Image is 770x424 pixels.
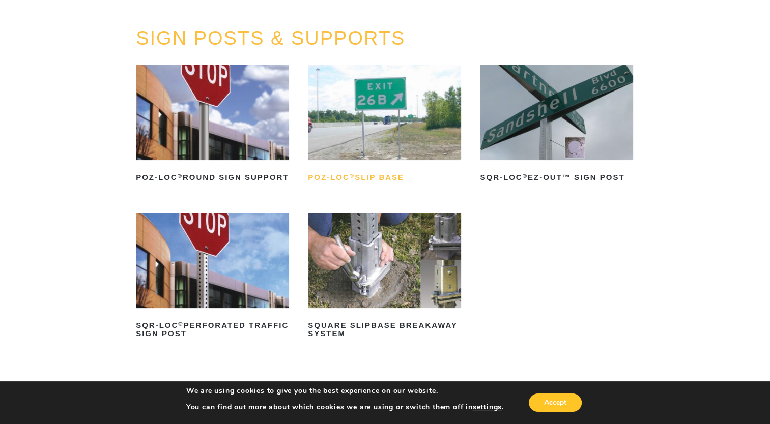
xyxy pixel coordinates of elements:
p: We are using cookies to give you the best experience on our website. [186,386,504,396]
h2: Square Slipbase Breakaway System [308,317,461,342]
p: You can find out more about which cookies we are using or switch them off in . [186,403,504,412]
sup: ® [178,173,183,179]
a: SQR-LOC®Perforated Traffic Sign Post [136,213,289,342]
button: settings [473,403,502,412]
sup: ® [178,321,183,327]
sup: ® [350,173,355,179]
a: Square Slipbase Breakaway System [308,213,461,342]
h2: SQR-LOC EZ-Out™ Sign Post [480,169,633,186]
a: SQR-LOC®EZ-Out™ Sign Post [480,65,633,186]
h2: POZ-LOC Round Sign Support [136,169,289,186]
sup: ® [523,173,528,179]
h2: SQR-LOC Perforated Traffic Sign Post [136,317,289,342]
button: Accept [529,393,582,412]
h2: POZ-LOC Slip Base [308,169,461,186]
a: POZ-LOC®Round Sign Support [136,65,289,186]
a: SIGN POSTS & SUPPORTS [136,27,405,49]
a: POZ-LOC®Slip Base [308,65,461,186]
